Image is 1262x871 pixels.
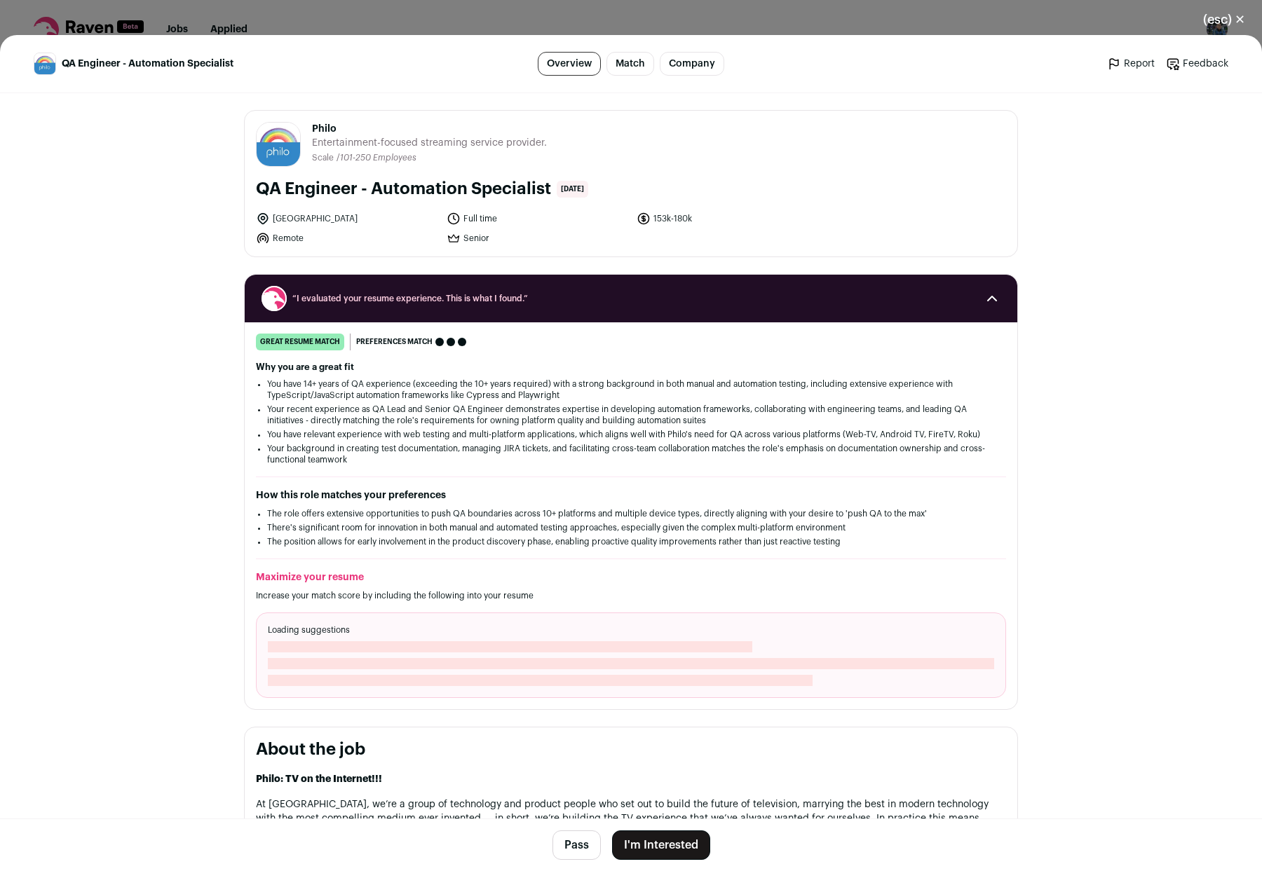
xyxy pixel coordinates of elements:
button: Pass [552,830,601,860]
li: Full time [447,212,629,226]
h1: QA Engineer - Automation Specialist [256,178,551,200]
button: Close modal [1186,4,1262,35]
button: I'm Interested [612,830,710,860]
h2: Why you are a great fit [256,362,1006,373]
h2: How this role matches your preferences [256,488,1006,502]
img: a2ce98271d2ee3df560cf122354d3e6ec05b699c4f7d8014999fe83c632b32ca.jpg [257,123,300,166]
li: Your background in creating test documentation, managing JIRA tickets, and facilitating cross-tea... [267,443,995,465]
strong: Philo: TV on the Internet!!! [256,774,382,784]
span: Entertainment-focused streaming service provider. [312,136,547,150]
h2: Maximize your resume [256,570,1006,584]
li: There's significant room for innovation in both manual and automated testing approaches, especial... [267,522,995,533]
h2: About the job [256,739,1006,761]
p: At [GEOGRAPHIC_DATA], we’re a group of technology and product people who set out to build the fut... [256,797,1006,853]
a: Report [1107,57,1155,71]
li: Senior [447,231,629,245]
span: 101-250 Employees [340,153,416,162]
li: [GEOGRAPHIC_DATA] [256,212,438,226]
li: The role offers extensive opportunities to push QA boundaries across 10+ platforms and multiple d... [267,508,995,519]
li: Scale [312,153,337,163]
li: / [337,153,416,163]
div: Loading suggestions [256,612,1006,698]
span: QA Engineer - Automation Specialist [62,57,233,71]
li: Your recent experience as QA Lead and Senior QA Engineer demonstrates expertise in developing aut... [267,404,995,426]
li: The position allows for early involvement in the product discovery phase, enabling proactive qual... [267,536,995,547]
a: Feedback [1166,57,1228,71]
span: Preferences match [356,335,433,349]
p: Increase your match score by including the following into your resume [256,590,1006,601]
li: You have relevant experience with web testing and multi-platform applications, which aligns well ... [267,429,995,440]
span: [DATE] [557,181,588,198]
span: “I evaluated your resume experience. This is what I found.” [292,293,970,304]
a: Company [660,52,724,76]
li: You have 14+ years of QA experience (exceeding the 10+ years required) with a strong background i... [267,378,995,401]
span: Philo [312,122,547,136]
a: Match [606,52,654,76]
li: Remote [256,231,438,245]
a: Overview [538,52,601,76]
img: a2ce98271d2ee3df560cf122354d3e6ec05b699c4f7d8014999fe83c632b32ca.jpg [34,53,55,74]
li: 153k-180k [637,212,819,226]
div: great resume match [256,334,344,350]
